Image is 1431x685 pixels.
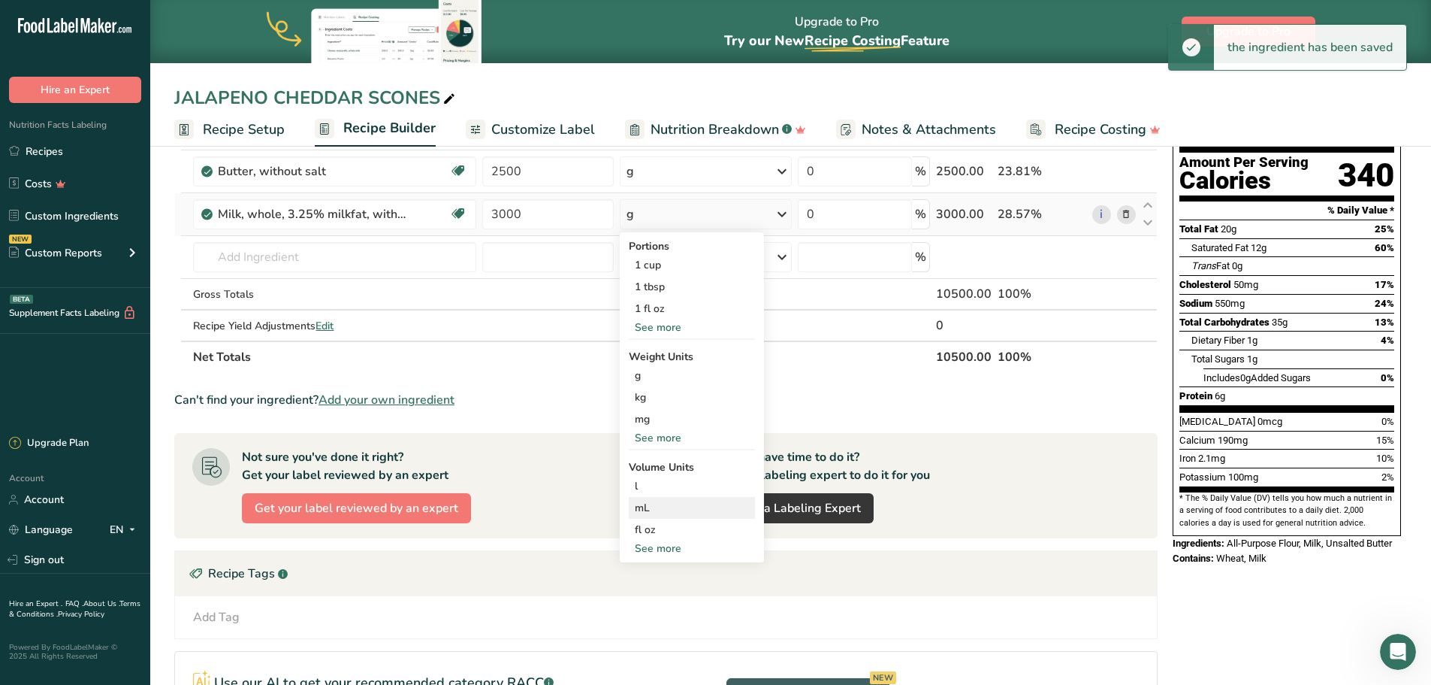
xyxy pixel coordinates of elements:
i: Trans [1191,260,1216,271]
div: Recipe Tags [175,551,1157,596]
span: 2% [1381,471,1394,483]
div: Calories [1179,170,1309,192]
span: Recipe Costing [1055,120,1146,140]
span: Total Carbohydrates [1179,317,1269,328]
div: 23.81% [998,162,1086,180]
div: Amount Per Serving [1179,156,1309,170]
span: All-Purpose Flour, Milk, Unsalted Butter [1227,538,1392,549]
div: Recipe Yield Adjustments [193,318,476,334]
span: 4% [1381,335,1394,346]
th: 100% [995,341,1089,372]
span: 15% [1376,435,1394,446]
div: BETA [10,295,33,304]
span: 1g [1247,335,1257,346]
div: 28.57% [998,205,1086,223]
th: 10500.00 [933,341,995,372]
span: 10% [1376,453,1394,464]
div: 3000.00 [936,205,992,223]
a: Privacy Policy [58,609,104,620]
a: About Us . [83,599,119,609]
span: 190mg [1218,435,1248,446]
span: 550mg [1215,298,1245,309]
span: Sodium [1179,298,1212,309]
span: Upgrade to Pro [1206,23,1291,41]
div: NEW [9,235,32,244]
a: Notes & Attachments [836,113,996,147]
div: See more [629,430,755,446]
span: Try our New Feature [724,32,949,50]
a: FAQ . [65,599,83,609]
span: Contains: [1173,553,1214,564]
a: Recipe Setup [174,113,285,147]
span: 13% [1375,317,1394,328]
span: Cholesterol [1179,279,1231,290]
div: Don't have time to do it? Hire a labeling expert to do it for you [725,448,930,484]
div: the ingredient has been saved [1214,25,1406,70]
span: Fat [1191,260,1230,271]
input: Add Ingredient [193,242,476,272]
a: Terms & Conditions . [9,599,140,620]
div: mL [635,500,749,516]
section: % Daily Value * [1179,202,1394,220]
span: Add your own ingredient [319,391,454,409]
div: NEW [870,671,896,684]
span: Dietary Fiber [1191,335,1245,346]
span: 0g [1232,260,1242,271]
div: Can't find your ingredient? [174,391,1158,409]
section: * The % Daily Value (DV) tells you how much a nutrient in a serving of food contributes to a dail... [1179,493,1394,529]
span: Wheat, Milk [1216,553,1266,564]
span: 2.1mg [1198,453,1225,464]
span: 24% [1375,298,1394,309]
a: Nutrition Breakdown [625,113,806,147]
span: Potassium [1179,471,1226,483]
span: 0% [1381,372,1394,383]
span: 0% [1381,416,1394,427]
span: 25% [1375,223,1394,235]
div: 1 cup [629,254,755,276]
span: 60% [1375,242,1394,253]
span: Saturated Fat [1191,242,1248,253]
div: 100% [998,285,1086,303]
button: Get your label reviewed by an expert [242,493,471,523]
span: Get your label reviewed by an expert [255,499,458,517]
span: Notes & Attachments [862,120,996,140]
a: Hire an Expert . [9,599,62,609]
button: Hire an Expert [9,77,141,103]
div: Not sure you've done it right? Get your label reviewed by an expert [242,448,448,484]
div: Upgrade Plan [9,436,89,451]
span: 12g [1251,242,1266,253]
div: EN [110,521,141,539]
span: Recipe Setup [203,120,285,140]
span: Iron [1179,453,1196,464]
div: g [626,205,634,223]
div: 10500.00 [936,285,992,303]
button: Upgrade to Pro [1182,17,1315,47]
a: Hire a Labeling Expert [725,493,874,523]
div: Butter, without salt [218,162,406,180]
div: fl oz [635,522,749,538]
span: 100mg [1228,471,1258,483]
span: Includes Added Sugars [1203,372,1311,383]
span: Nutrition Breakdown [651,120,779,140]
div: l [635,478,749,494]
span: Ingredients: [1173,538,1224,549]
div: g [626,162,634,180]
span: Recipe Builder [343,118,436,138]
span: 35g [1272,317,1288,328]
span: Calcium [1179,435,1215,446]
span: 0g [1240,372,1251,383]
span: Protein [1179,390,1212,402]
span: Edit [315,319,334,333]
iframe: Intercom live chat [1380,634,1416,670]
span: [MEDICAL_DATA] [1179,416,1255,427]
div: Upgrade to Pro [724,1,949,63]
div: 2500.00 [936,162,992,180]
div: JALAPENO CHEDDAR SCONES [174,84,458,111]
div: mg [629,408,755,430]
span: Total Sugars [1191,353,1245,365]
a: Recipe Costing [1026,113,1161,147]
a: i [1092,205,1111,224]
th: Net Totals [190,341,932,372]
a: Language [9,517,73,543]
span: Total Fat [1179,223,1218,235]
